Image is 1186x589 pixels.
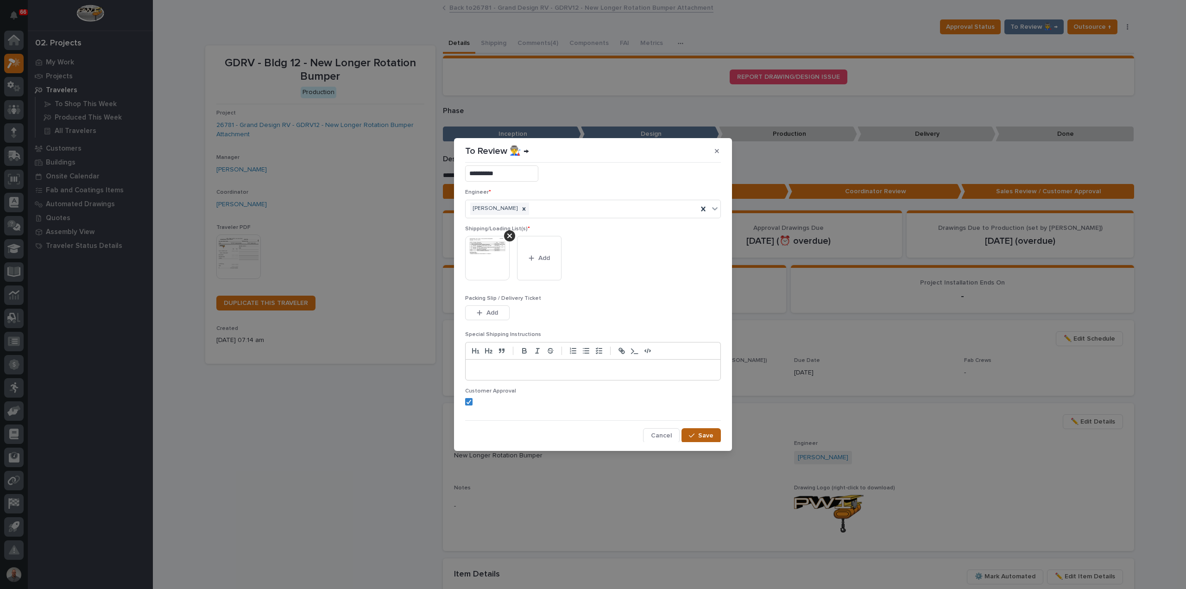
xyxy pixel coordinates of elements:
[465,146,529,157] p: To Review 👨‍🏭 →
[681,428,721,443] button: Save
[698,431,713,440] span: Save
[643,428,680,443] button: Cancel
[538,254,550,262] span: Add
[651,431,672,440] span: Cancel
[470,203,519,215] div: [PERSON_NAME]
[465,226,530,232] span: Shipping/Loading List(s)
[465,305,510,320] button: Add
[465,296,541,301] span: Packing Slip / Delivery Ticket
[465,332,541,337] span: Special Shipping Instructions
[486,309,498,317] span: Add
[517,236,561,280] button: Add
[465,388,516,394] span: Customer Approval
[465,190,491,195] span: Engineer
